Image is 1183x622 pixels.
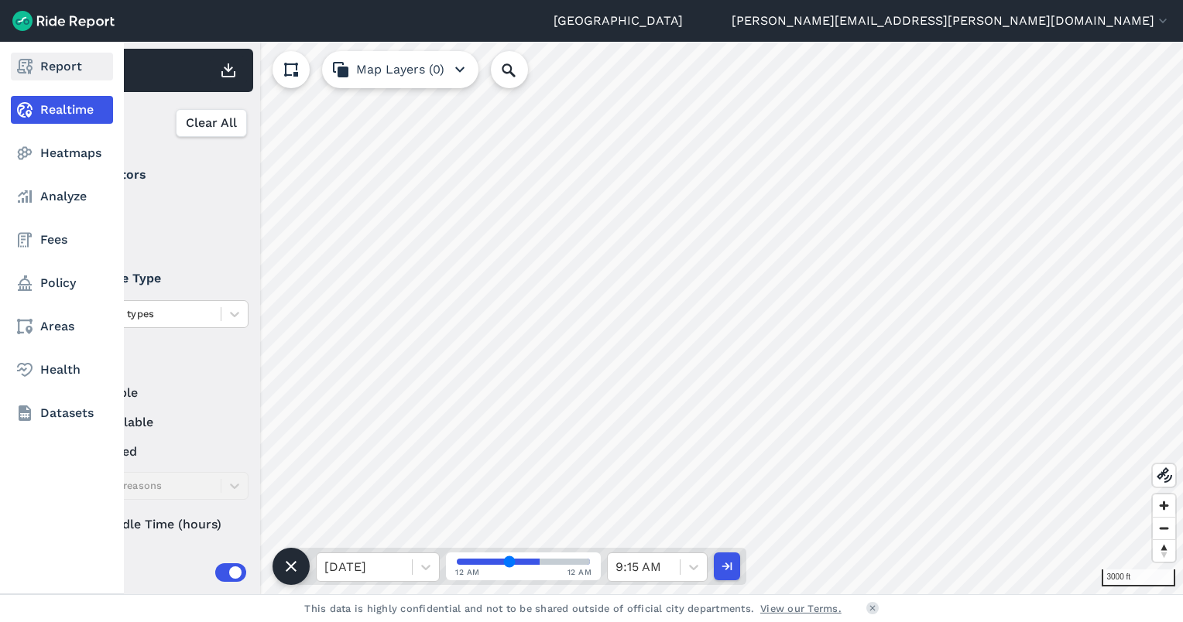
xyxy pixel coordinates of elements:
[732,12,1171,30] button: [PERSON_NAME][EMAIL_ADDRESS][PERSON_NAME][DOMAIN_NAME]
[57,99,253,147] div: Filter
[176,109,247,137] button: Clear All
[1153,494,1175,517] button: Zoom in
[63,413,249,432] label: unavailable
[63,443,249,461] label: reserved
[455,566,480,578] span: 12 AM
[11,399,113,427] a: Datasets
[63,551,246,594] summary: Areas
[11,313,113,340] a: Areas
[63,257,246,300] summary: Vehicle Type
[11,356,113,384] a: Health
[63,384,249,402] label: available
[63,153,246,197] summary: Operators
[11,269,113,297] a: Policy
[760,601,842,616] a: View our Terms.
[63,197,249,215] label: Bird
[84,563,246,582] div: Areas
[63,340,246,384] summary: Status
[11,226,113,254] a: Fees
[554,12,683,30] a: [GEOGRAPHIC_DATA]
[186,114,237,132] span: Clear All
[11,183,113,210] a: Analyze
[11,139,113,167] a: Heatmaps
[1153,517,1175,539] button: Zoom out
[1153,539,1175,562] button: Reset bearing to north
[11,96,113,124] a: Realtime
[63,511,249,538] div: Idle Time (hours)
[322,51,478,88] button: Map Layers (0)
[1102,569,1176,586] div: 3000 ft
[567,566,592,578] span: 12 AM
[63,226,249,244] label: Lime
[50,42,1183,594] canvas: Map
[12,11,115,31] img: Ride Report
[491,51,553,88] input: Search Location or Vehicles
[11,53,113,80] a: Report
